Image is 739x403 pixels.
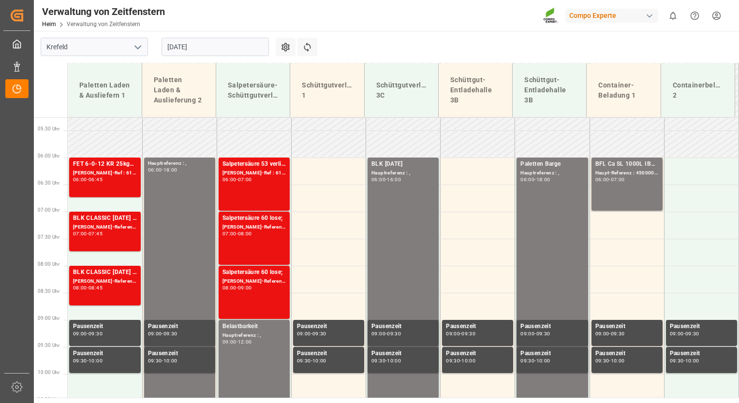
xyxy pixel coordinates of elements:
div: Pausenzeit [371,322,435,331]
div: 09:00 [595,331,609,336]
div: Pausenzeit [670,322,733,331]
div: Haupt-Referenz : 4500000240, 2000000190; [595,169,659,177]
div: - [609,331,610,336]
span: 08:30 Uhr [38,288,59,294]
div: - [236,231,238,236]
div: 09:30 [685,331,699,336]
div: 16:00 [387,177,401,182]
div: Schüttgut-Entladehalle 3B [446,71,504,109]
div: 09:30 [148,359,162,363]
div: [PERSON_NAME]-Referenz : 6100001461, 2000001280; [222,277,286,286]
div: Pausenzeit [148,349,211,359]
div: 09:30 [89,331,103,336]
div: - [162,359,163,363]
span: 09:30 Uhr [38,343,59,348]
div: Schüttgutverladehalle 1 [298,76,356,104]
div: Pausenzeit [595,349,659,359]
div: - [236,286,238,290]
img: Screenshot%202023-09-29%20at%2010.02.21.png_1712312052.png [543,7,559,24]
div: 06:00 [595,177,609,182]
span: 07:30 Uhr [38,234,59,240]
div: Pausenzeit [670,349,733,359]
div: - [609,177,610,182]
div: Pausenzeit [73,322,137,331]
div: 09:30 [312,331,326,336]
div: - [87,177,89,182]
div: Schüttgutverladehalle 3C [372,76,430,104]
div: 07:00 [222,231,236,236]
div: 08:00 [238,231,252,236]
button: Hilfe-Center [684,5,706,27]
div: 18:00 [536,177,550,182]
div: - [460,331,461,336]
div: 10:00 [312,359,326,363]
div: BLK CLASSIC [DATE] 25kg(x40)D,EN,PL,FNL; FTL S NK 8-0-24 25kg (x40) INT; BLK SUPREM [DATE] 25kg (... [73,214,137,223]
div: - [162,331,163,336]
div: - [385,177,387,182]
div: FET 6-0-12 KR 25kgx40 DE,AT,[GEOGRAPHIC_DATA],ES,IT; TPL Natura [MEDICAL_DATA] [DATE] 25kg (x40) ... [73,159,137,169]
div: Paletten Laden & Ausliefern 1 [75,76,134,104]
div: BLK [DATE] [371,159,435,169]
div: - [87,331,89,336]
div: Pausenzeit [371,349,435,359]
div: 09:30 [163,331,177,336]
div: 09:30 [520,359,534,363]
div: 06:00 [148,168,162,172]
div: 10:00 [89,359,103,363]
span: 06:00 Uhr [38,153,59,158]
div: 09:00 [371,331,385,336]
button: 0 neue Benachrichtigungen anzeigen [662,5,684,27]
div: 07:45 [89,231,103,236]
div: Pausenzeit [73,349,137,359]
div: Verwaltung von Zeitfenstern [42,4,165,19]
div: 07:00 [238,177,252,182]
div: Salpetersäure-Schüttgutverladung [224,76,282,104]
div: 09:30 [387,331,401,336]
div: Salpetersäure 60 lose; [222,214,286,223]
span: 09:00 Uhr [38,316,59,321]
div: BLK CLASSIC [DATE] 25kg(x40)D,EN,PL,FNL; TPL Natura N 8-2-2 25kg (x40) NEU,IT; FLO T NK 14-0-19 2... [73,268,137,277]
div: - [534,331,536,336]
div: - [87,231,89,236]
div: Pausenzeit [446,322,509,331]
div: - [236,177,238,182]
div: 07:00 [611,177,625,182]
div: Belastbarkeit [222,322,286,331]
span: 08:00 Uhr [38,261,59,267]
div: 10:00 [163,359,177,363]
div: Containerbeladung 2 [669,76,727,104]
div: - [87,359,89,363]
div: [PERSON_NAME]-Referenz : 6100001462, 2000001279; [222,223,286,231]
div: 09:30 [461,331,475,336]
div: 08:00 [222,286,236,290]
div: Pausenzeit [520,349,584,359]
div: Salpetersäure 53 verlieren; [222,159,286,169]
div: - [311,359,312,363]
div: [PERSON_NAME]-Referenz : 6100001463, 2000001282; [73,223,137,231]
div: [PERSON_NAME]-Referenz : 6100001464, 2000001283; [73,277,137,286]
div: Pausenzeit [297,322,360,331]
div: 10:00 [611,359,625,363]
div: 10:00 [685,359,699,363]
div: 09:30 [73,359,87,363]
font: Compo Experte [569,11,616,21]
a: Heim [42,21,56,28]
span: 10:30 Uhr [38,397,59,402]
div: 09:00 [148,331,162,336]
div: Hauptreferenz : , [371,169,435,177]
div: Schüttgut-Entladehalle 3B [520,71,578,109]
div: 07:00 [73,231,87,236]
div: - [534,177,536,182]
div: - [609,359,610,363]
div: Container-Beladung 1 [594,76,652,104]
div: 09:00 [670,331,684,336]
div: 09:30 [536,331,550,336]
div: Paletten Barge [520,159,584,169]
div: 06:45 [89,177,103,182]
div: - [87,286,89,290]
div: 09:30 [611,331,625,336]
div: 09:30 [371,359,385,363]
div: BFL Ca SL 1000L IBC MTO; [595,159,659,169]
div: 06:00 [520,177,534,182]
div: 09:30 [670,359,684,363]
